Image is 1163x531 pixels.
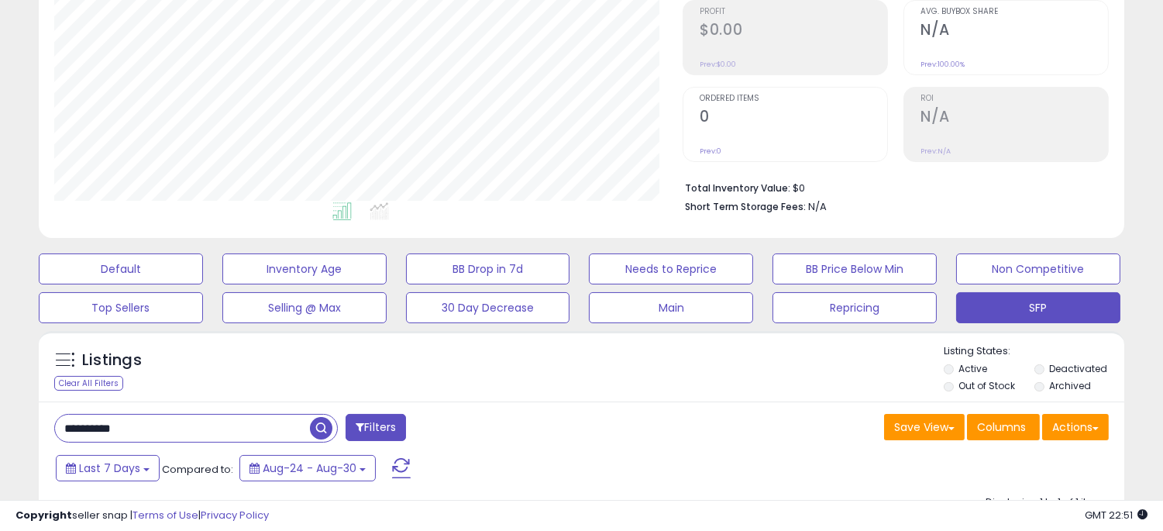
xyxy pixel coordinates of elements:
span: Ordered Items [700,95,887,103]
strong: Copyright [15,508,72,522]
button: Aug-24 - Aug-30 [239,455,376,481]
label: Out of Stock [958,379,1015,392]
button: Default [39,253,203,284]
span: Profit [700,8,887,16]
label: Archived [1049,379,1091,392]
button: Main [589,292,753,323]
b: Total Inventory Value: [685,181,790,195]
button: BB Price Below Min [772,253,937,284]
button: 30 Day Decrease [406,292,570,323]
span: Aug-24 - Aug-30 [263,460,356,476]
button: Non Competitive [956,253,1120,284]
button: Needs to Reprice [589,253,753,284]
b: Short Term Storage Fees: [685,200,806,213]
button: Top Sellers [39,292,203,323]
button: Repricing [772,292,937,323]
small: Prev: 100.00% [920,60,965,69]
h2: N/A [920,108,1108,129]
h2: 0 [700,108,887,129]
span: Compared to: [162,462,233,477]
button: Inventory Age [222,253,387,284]
span: ROI [920,95,1108,103]
h2: $0.00 [700,21,887,42]
label: Deactivated [1049,362,1107,375]
span: Avg. Buybox Share [920,8,1108,16]
h5: Listings [82,350,142,371]
button: Selling @ Max [222,292,387,323]
p: Listing States: [944,344,1124,359]
span: N/A [808,199,827,214]
li: $0 [685,178,1097,196]
a: Privacy Policy [201,508,269,522]
div: Displaying 1 to 1 of 1 items [986,495,1109,510]
button: Save View [884,414,965,440]
small: Prev: $0.00 [700,60,736,69]
div: seller snap | | [15,509,269,523]
button: SFP [956,292,1120,323]
button: Actions [1042,414,1109,440]
span: Last 7 Days [79,460,140,476]
small: Prev: 0 [700,147,721,156]
span: 2025-09-7 22:51 GMT [1085,508,1148,522]
button: Last 7 Days [56,455,160,481]
small: Prev: N/A [920,147,951,156]
button: Columns [967,414,1040,440]
button: Filters [346,414,406,441]
h2: N/A [920,21,1108,42]
span: Columns [977,419,1026,435]
div: Clear All Filters [54,376,123,391]
a: Terms of Use [132,508,198,522]
button: BB Drop in 7d [406,253,570,284]
label: Active [958,362,987,375]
